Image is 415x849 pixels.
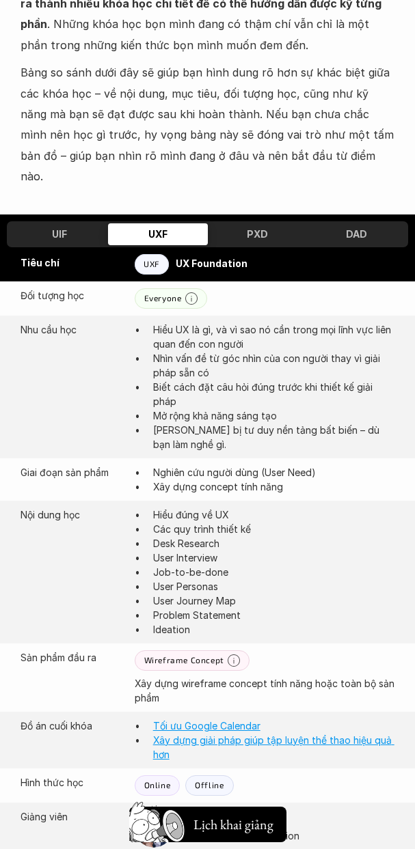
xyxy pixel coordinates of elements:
[135,676,394,705] p: Xây dựng wireframe concept tính năng hoặc toàn bộ sản phẩm
[129,807,286,842] button: Lịch khai giảng
[144,293,182,303] p: Everyone
[21,507,121,522] p: Nội dung học
[247,228,268,240] h3: PXD
[153,322,394,351] p: Hiểu UX là gì, và vì sao nó cần trong mọi lĩnh vực liên quan đến con người
[153,608,394,622] p: Problem Statement
[153,465,394,479] p: Nghiên cứu người dùng (User Need)
[153,479,394,494] p: Xây dựng concept tính năng
[153,622,394,637] p: Ideation
[153,536,394,551] p: Desk Research
[129,801,286,842] a: Lịch khai giảng
[346,228,367,240] h3: DAD
[144,655,224,665] p: Wireframe Concept
[21,650,121,665] p: Sản phẩm đầu ra
[153,734,394,760] a: Xây dựng giải pháp giúp tập luyện thể thao hiệu quả hơn
[21,257,59,268] strong: Tiêu chí
[153,423,394,451] p: [PERSON_NAME] bị tư duy nền tảng bất biến – dù bạn làm nghề gì.
[21,465,121,479] p: Giai đoạn sản phẩm
[21,322,121,337] p: Nhu cầu học
[153,565,394,579] p: Job-to-be-done
[21,775,121,790] p: Hình thức học
[153,408,394,423] p: Mở rộng khả năng sáng tạo
[21,62,394,186] p: Bảng so sánh dưới đây sẽ giúp bạn hình dung rõ hơn sự khác biệt giữa các khóa học – về nội dung, ...
[153,720,260,732] a: Tối ưu Google Calendar
[153,551,394,565] p: User Interview
[153,522,394,536] p: Các quy trình thiết kế
[193,815,273,834] h5: Lịch khai giảng
[195,780,224,790] p: Offline
[21,288,121,303] p: Đối tượng học
[153,507,394,522] p: Hiểu đúng về UX
[153,579,394,594] p: User Personas
[144,780,171,790] p: Online
[148,228,168,240] h3: UXF
[153,351,394,380] p: Nhìn vấn đề từ góc nhìn của con người thay vì giải pháp sẵn có
[153,380,394,408] p: Biết cách đặt câu hỏi đúng trước khi thiết kế giải pháp
[52,228,67,240] h3: UIF
[21,719,121,733] p: Đồ án cuối khóa
[176,258,247,269] strong: UX Foundation
[153,594,394,608] p: User Journey Map
[144,259,159,268] p: UXF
